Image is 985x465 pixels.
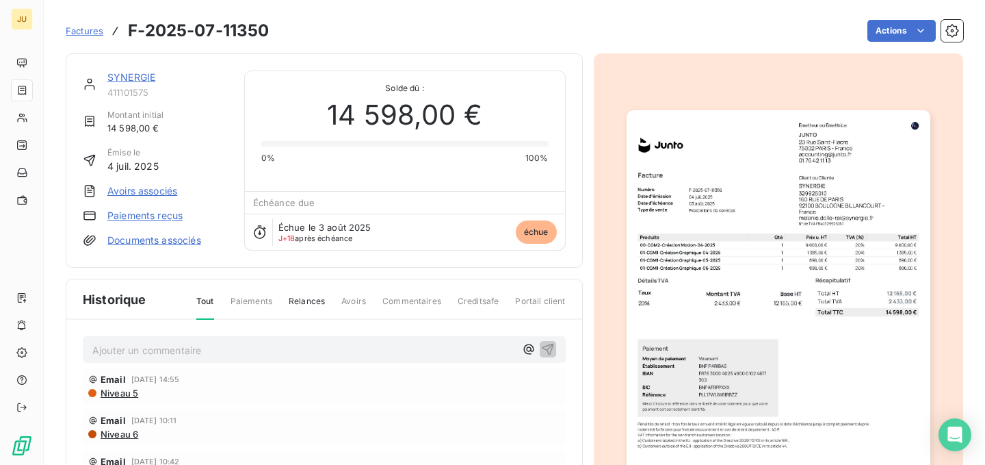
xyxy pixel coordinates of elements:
a: Factures [66,24,103,38]
span: après échéance [278,234,353,242]
span: [DATE] 14:55 [131,375,180,384]
span: Avoirs [341,295,366,318]
span: 0% [261,152,275,164]
span: Commentaires [382,295,441,318]
span: Montant initial [107,109,163,121]
span: Paiements [231,295,272,318]
h3: F-2025-07-11350 [128,18,269,43]
span: 100% [525,152,549,164]
span: Échéance due [253,197,315,208]
span: Email [101,374,126,385]
img: Logo LeanPay [11,435,33,457]
span: 14 598,00 € [107,121,163,136]
a: Avoirs associés [107,184,177,198]
span: Solde dû : [261,82,549,95]
div: Open Intercom Messenger [938,418,971,451]
span: Portail client [515,295,565,318]
a: Paiements reçus [107,209,183,223]
span: 14 598,00 € [327,95,482,136]
span: J+18 [278,234,295,243]
span: [DATE] 10:11 [131,416,177,425]
div: JU [11,8,33,30]
span: Échue le 3 août 2025 [278,222,371,233]
span: Creditsafe [458,295,499,318]
button: Actions [867,20,936,42]
span: Émise le [107,147,159,159]
span: Tout [196,295,214,320]
span: échue [516,221,557,244]
span: Relances [289,295,325,318]
a: SYNERGIE [107,71,155,83]
span: 4 juil. 2025 [107,159,159,173]
span: Historique [83,290,146,309]
span: Niveau 5 [99,388,138,399]
a: Documents associés [107,234,201,247]
span: Factures [66,25,103,36]
span: 411101575 [107,87,228,98]
span: Niveau 6 [99,429,138,440]
span: Email [101,415,126,426]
